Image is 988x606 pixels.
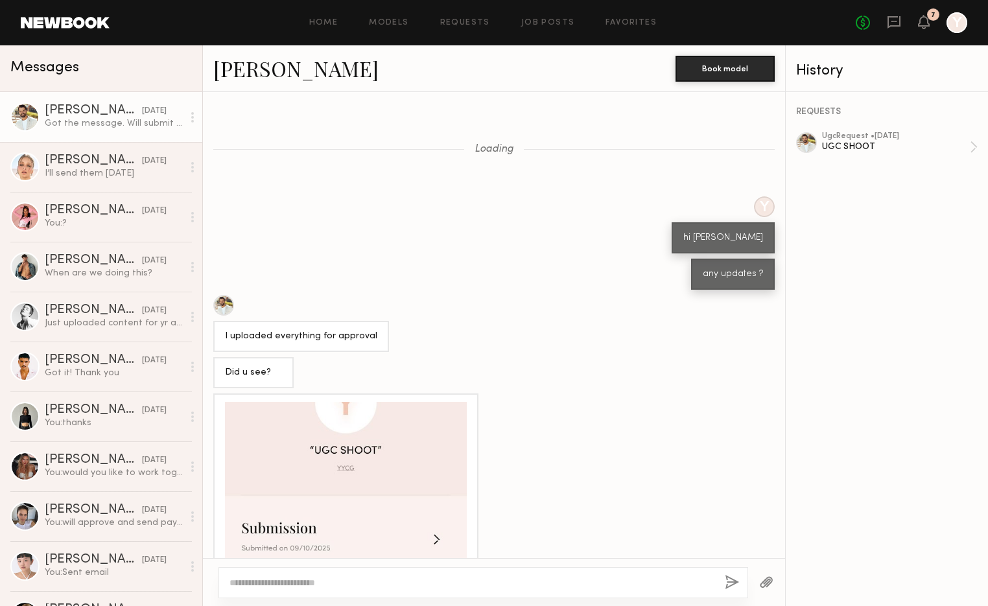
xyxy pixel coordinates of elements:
a: Book model [676,62,775,73]
div: [PERSON_NAME] [45,304,142,317]
div: any updates ? [703,267,763,282]
div: [PERSON_NAME] [45,204,142,217]
div: hi [PERSON_NAME] [683,231,763,246]
div: [PERSON_NAME] [45,104,142,117]
div: ugc Request • [DATE] [822,132,970,141]
div: [PERSON_NAME] [45,404,142,417]
a: Home [309,19,338,27]
div: You: thanks [45,417,183,429]
a: ugcRequest •[DATE]UGC SHOOT [822,132,978,162]
div: [PERSON_NAME] [45,254,142,267]
div: [DATE] [142,205,167,217]
div: Got it! Thank you [45,367,183,379]
div: 7 [931,12,935,19]
div: REQUESTS [796,108,978,117]
div: [DATE] [142,454,167,467]
a: Models [369,19,408,27]
div: [PERSON_NAME] [45,154,142,167]
a: Job Posts [521,19,575,27]
div: History [796,64,978,78]
div: You: ? [45,217,183,229]
div: You: Sent email [45,566,183,579]
div: Just uploaded content for yr approval [45,317,183,329]
div: I’ll send them [DATE] [45,167,183,180]
div: Did u see? [225,366,282,380]
a: [PERSON_NAME] [213,54,379,82]
span: Messages [10,60,79,75]
div: [DATE] [142,105,167,117]
div: [DATE] [142,404,167,417]
span: Loading [475,144,513,155]
div: [DATE] [142,554,167,566]
div: You: would you like to work together ? [45,467,183,479]
div: UGC SHOOT [822,141,970,153]
div: [PERSON_NAME] [45,454,142,467]
button: Book model [676,56,775,82]
div: Got the message. Will submit soon [45,117,183,130]
div: [DATE] [142,155,167,167]
div: [PERSON_NAME] [45,554,142,566]
a: Requests [440,19,490,27]
div: You: will approve and send payment [45,517,183,529]
div: [DATE] [142,255,167,267]
a: Favorites [606,19,657,27]
a: Y [947,12,967,33]
div: [DATE] [142,504,167,517]
div: [PERSON_NAME] [45,504,142,517]
div: When are we doing this? [45,267,183,279]
div: [DATE] [142,305,167,317]
div: [PERSON_NAME] [45,354,142,367]
div: I uploaded everything for approval [225,329,377,344]
div: [DATE] [142,355,167,367]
